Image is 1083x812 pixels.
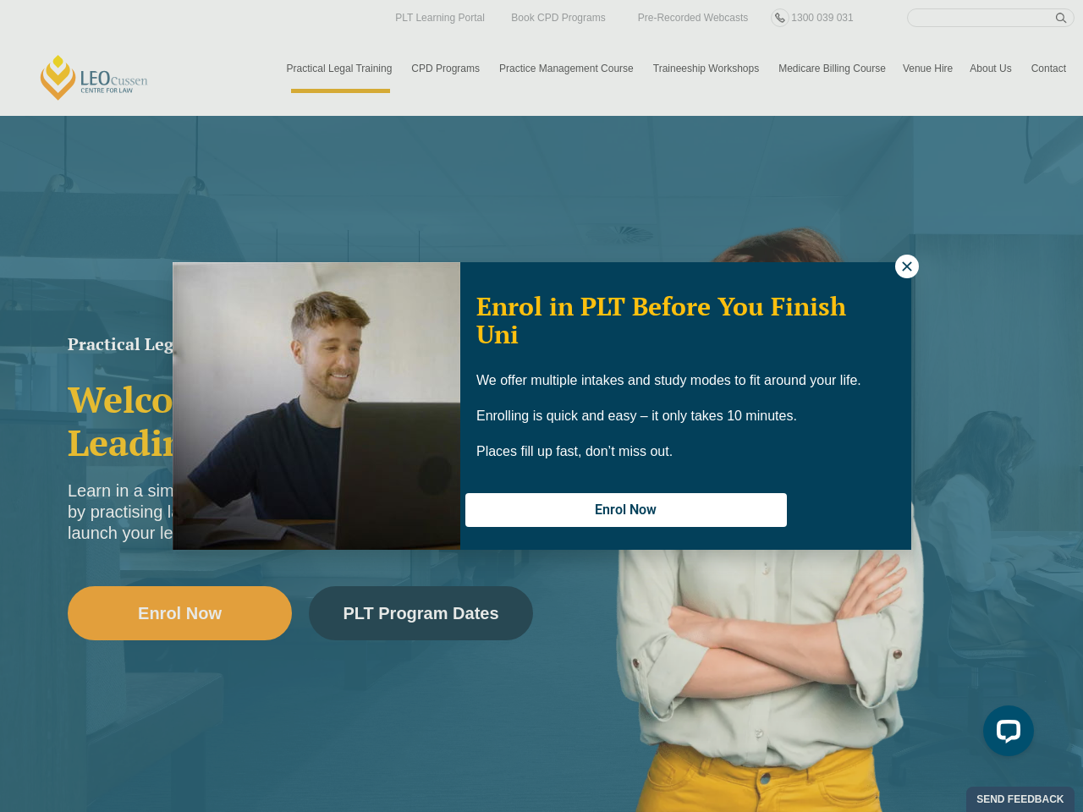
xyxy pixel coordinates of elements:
[895,255,919,278] button: Close
[476,373,861,387] span: We offer multiple intakes and study modes to fit around your life.
[476,444,673,458] span: Places fill up fast, don’t miss out.
[465,493,787,527] button: Enrol Now
[970,699,1041,770] iframe: LiveChat chat widget
[476,409,797,423] span: Enrolling is quick and easy – it only takes 10 minutes.
[173,262,460,550] img: Woman in yellow blouse holding folders looking to the right and smiling
[476,289,846,351] span: Enrol in PLT Before You Finish Uni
